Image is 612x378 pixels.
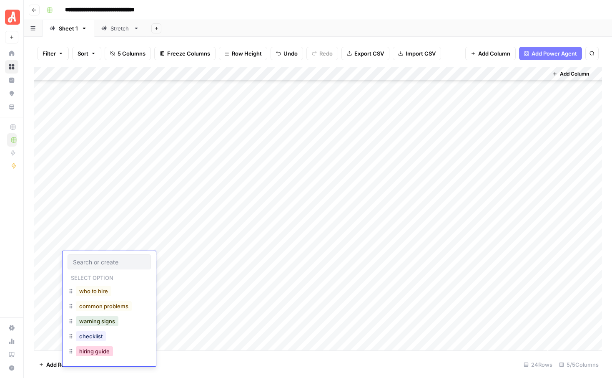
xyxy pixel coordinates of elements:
[59,24,78,33] div: Sheet 1
[68,330,151,345] div: checklist
[68,299,151,315] div: common problems
[5,361,18,375] button: Help + Support
[72,47,101,60] button: Sort
[219,47,267,60] button: Row Height
[43,49,56,58] span: Filter
[34,358,74,371] button: Add Row
[154,47,216,60] button: Freeze Columns
[37,47,69,60] button: Filter
[478,49,510,58] span: Add Column
[5,321,18,335] a: Settings
[5,87,18,100] a: Opportunities
[519,47,582,60] button: Add Power Agent
[5,10,20,25] img: Angi Logo
[167,49,210,58] span: Freeze Columns
[341,47,389,60] button: Export CSV
[393,47,441,60] button: Import CSV
[94,20,146,37] a: Stretch
[283,49,298,58] span: Undo
[76,286,111,296] button: who to hire
[68,315,151,330] div: warning signs
[118,49,145,58] span: 5 Columns
[5,348,18,361] a: Learning Hub
[76,316,118,326] button: warning signs
[5,60,18,74] a: Browse
[73,258,145,266] input: Search or create
[520,358,556,371] div: 24 Rows
[560,70,589,78] span: Add Column
[76,331,106,341] button: checklist
[76,301,132,311] button: common problems
[68,272,117,282] p: Select option
[68,284,151,299] div: who to hire
[78,49,88,58] span: Sort
[319,49,333,58] span: Redo
[306,47,338,60] button: Redo
[76,346,113,356] button: hiring guide
[43,20,94,37] a: Sheet 1
[5,47,18,60] a: Home
[465,47,516,60] button: Add Column
[5,74,18,87] a: Insights
[232,49,262,58] span: Row Height
[110,24,130,33] div: Stretch
[556,358,602,371] div: 5/5 Columns
[354,49,384,58] span: Export CSV
[549,68,592,79] button: Add Column
[532,49,577,58] span: Add Power Agent
[406,49,436,58] span: Import CSV
[105,47,151,60] button: 5 Columns
[5,335,18,348] a: Usage
[5,100,18,114] a: Your Data
[68,345,151,360] div: hiring guide
[5,7,18,28] button: Workspace: Angi
[46,360,69,369] span: Add Row
[271,47,303,60] button: Undo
